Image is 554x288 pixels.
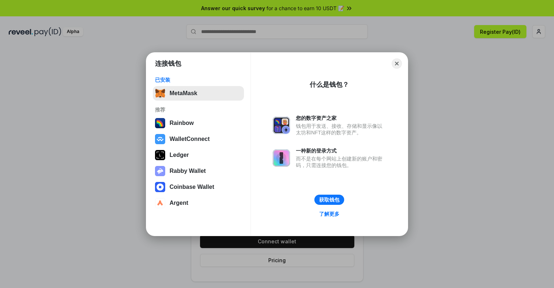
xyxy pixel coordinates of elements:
button: 获取钱包 [314,195,344,205]
img: svg+xml,%3Csvg%20fill%3D%22none%22%20height%3D%2233%22%20viewBox%3D%220%200%2035%2033%22%20width%... [155,88,165,98]
button: Rabby Wallet [153,164,244,178]
img: svg+xml,%3Csvg%20width%3D%2228%22%20height%3D%2228%22%20viewBox%3D%220%200%2028%2028%22%20fill%3D... [155,182,165,192]
div: 而不是在每个网站上创建新的账户和密码，只需连接您的钱包。 [296,155,386,169]
div: Coinbase Wallet [170,184,214,190]
button: Close [392,58,402,69]
a: 了解更多 [315,209,344,219]
img: svg+xml,%3Csvg%20width%3D%22120%22%20height%3D%22120%22%20viewBox%3D%220%200%20120%20120%22%20fil... [155,118,165,128]
button: Argent [153,196,244,210]
div: Ledger [170,152,189,158]
img: svg+xml,%3Csvg%20xmlns%3D%22http%3A%2F%2Fwww.w3.org%2F2000%2Fsvg%22%20width%3D%2228%22%20height%3... [155,150,165,160]
div: Rabby Wallet [170,168,206,174]
h1: 连接钱包 [155,59,181,68]
div: 了解更多 [319,211,339,217]
div: 推荐 [155,106,242,113]
div: WalletConnect [170,136,210,142]
div: Rainbow [170,120,194,126]
button: MetaMask [153,86,244,101]
div: Argent [170,200,188,206]
img: svg+xml,%3Csvg%20xmlns%3D%22http%3A%2F%2Fwww.w3.org%2F2000%2Fsvg%22%20fill%3D%22none%22%20viewBox... [155,166,165,176]
div: 已安装 [155,77,242,83]
img: svg+xml,%3Csvg%20xmlns%3D%22http%3A%2F%2Fwww.w3.org%2F2000%2Fsvg%22%20fill%3D%22none%22%20viewBox... [273,117,290,134]
div: 您的数字资产之家 [296,115,386,121]
button: Coinbase Wallet [153,180,244,194]
div: MetaMask [170,90,197,97]
img: svg+xml,%3Csvg%20width%3D%2228%22%20height%3D%2228%22%20viewBox%3D%220%200%2028%2028%22%20fill%3D... [155,198,165,208]
div: 钱包用于发送、接收、存储和显示像以太坊和NFT这样的数字资产。 [296,123,386,136]
button: WalletConnect [153,132,244,146]
img: svg+xml,%3Csvg%20width%3D%2228%22%20height%3D%2228%22%20viewBox%3D%220%200%2028%2028%22%20fill%3D... [155,134,165,144]
button: Ledger [153,148,244,162]
div: 一种新的登录方式 [296,147,386,154]
img: svg+xml,%3Csvg%20xmlns%3D%22http%3A%2F%2Fwww.w3.org%2F2000%2Fsvg%22%20fill%3D%22none%22%20viewBox... [273,149,290,167]
div: 获取钱包 [319,196,339,203]
div: 什么是钱包？ [310,80,349,89]
button: Rainbow [153,116,244,130]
